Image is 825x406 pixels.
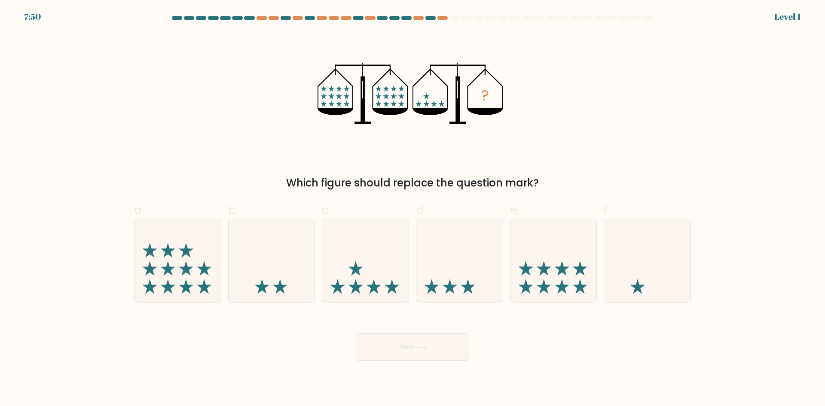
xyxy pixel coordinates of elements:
span: d. [416,201,426,218]
span: a. [134,201,144,218]
span: b. [228,201,238,218]
span: e. [510,201,519,218]
span: c. [322,201,331,218]
button: Next [357,333,468,361]
tspan: ? [481,85,489,106]
span: f. [604,201,610,218]
div: 7:50 [24,10,41,23]
div: Level 1 [774,10,801,23]
div: Which figure should replace the question mark? [139,175,686,191]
